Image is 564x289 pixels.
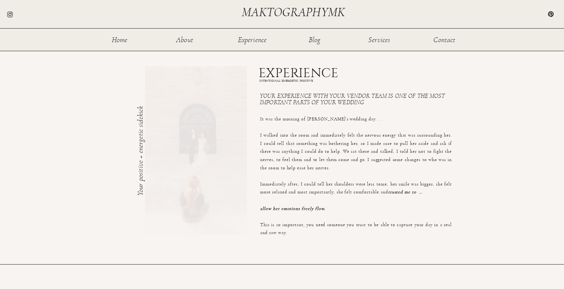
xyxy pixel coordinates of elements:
[367,36,392,43] a: Services
[432,36,457,43] a: Contact
[259,79,452,85] h1: INTENTIONAL | ENERGETIC | POSITIVE
[137,90,143,196] h3: Your positive + energetic sidekick
[260,190,422,210] i: trusted me to .. allow her emotions freely flow.
[172,36,197,43] a: About
[260,115,452,208] p: It was the morning of [PERSON_NAME]'s wedding day. . . I walked into the room and immediately fel...
[259,67,358,82] h1: EXPERIENCE
[242,6,348,18] a: maktographymk
[107,36,132,43] a: Home
[260,93,452,106] h3: Your experience with your vendor team is one of the most important parts of your wedding
[237,36,267,43] a: Experience
[302,36,327,43] a: Blog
